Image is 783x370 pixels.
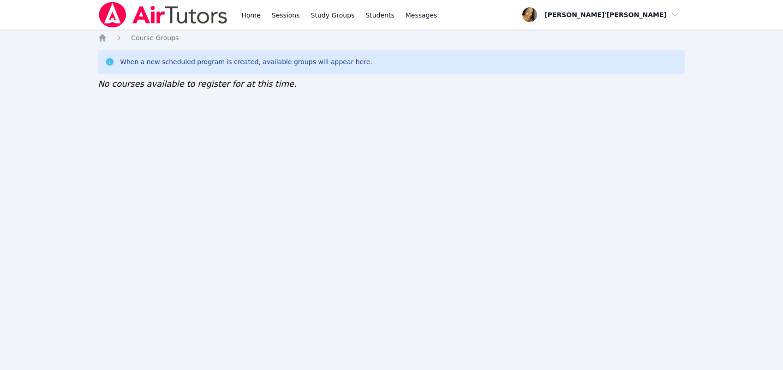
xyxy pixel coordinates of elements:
[98,2,228,28] img: Air Tutors
[406,11,437,20] span: Messages
[98,33,685,42] nav: Breadcrumb
[120,57,372,66] div: When a new scheduled program is created, available groups will appear here.
[131,33,179,42] a: Course Groups
[131,34,179,42] span: Course Groups
[98,79,297,89] span: No courses available to register for at this time.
